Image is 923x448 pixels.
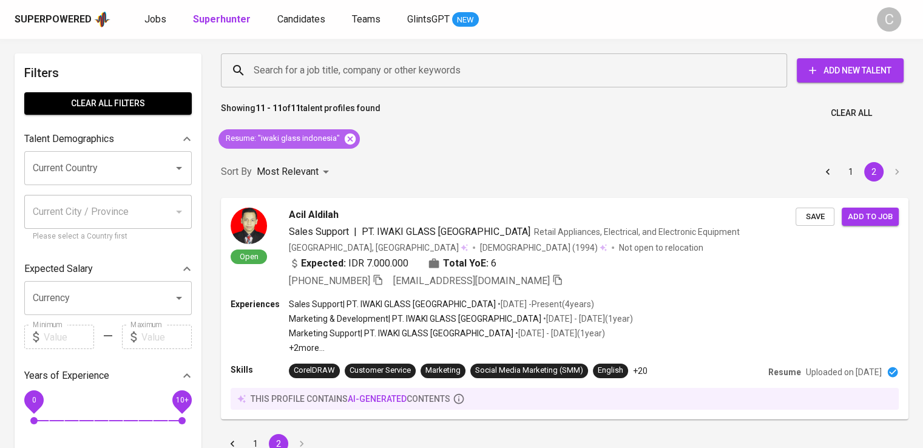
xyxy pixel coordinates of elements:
span: [DEMOGRAPHIC_DATA] [480,242,572,254]
p: Most Relevant [257,165,319,179]
span: Open [235,251,263,262]
button: page 2 [864,162,884,182]
div: Most Relevant [257,161,333,183]
a: Superpoweredapp logo [15,10,110,29]
button: Open [171,160,188,177]
span: Jobs [144,13,166,25]
button: Add to job [842,208,899,226]
p: +20 [633,365,647,377]
span: Clear All filters [34,96,182,111]
div: Marketing [425,365,461,376]
p: Sort By [221,165,252,179]
a: Superhunter [193,12,253,27]
div: Talent Demographics [24,127,192,151]
div: Years of Experience [24,364,192,388]
span: [EMAIL_ADDRESS][DOMAIN_NAME] [393,275,550,287]
button: Save [796,208,834,226]
p: Not open to relocation [619,242,703,254]
a: Candidates [277,12,328,27]
span: Candidates [277,13,325,25]
span: 10+ [175,396,188,404]
a: OpenAcil AldilahSales Support|PT. IWAKI GLASS [GEOGRAPHIC_DATA]Retail Appliances, Electrical, and... [221,198,908,419]
nav: pagination navigation [816,162,908,182]
div: Customer Service [350,365,411,376]
h6: Filters [24,63,192,83]
p: Experiences [231,298,289,310]
div: CorelDRAW [294,365,335,376]
span: Sales Support [289,226,349,237]
p: Skills [231,364,289,376]
p: Showing of talent profiles found [221,102,380,124]
span: Add to job [848,210,893,224]
p: this profile contains contents [251,393,450,405]
img: 9d22e718c4bdb5a56df13458d66d1a5c.jpg [231,208,267,244]
p: +2 more ... [289,342,633,354]
a: Jobs [144,12,169,27]
button: Go to page 1 [841,162,860,182]
b: Total YoE: [443,256,489,271]
span: Teams [352,13,380,25]
span: Clear All [831,106,872,121]
p: • [DATE] - [DATE] ( 1 year ) [513,327,605,339]
div: C [877,7,901,32]
p: Marketing & Development | PT. IWAKI GLASS [GEOGRAPHIC_DATA] [289,313,541,325]
div: [GEOGRAPHIC_DATA], [GEOGRAPHIC_DATA] [289,242,468,254]
p: • [DATE] - Present ( 4 years ) [496,298,594,310]
span: Add New Talent [806,63,894,78]
a: GlintsGPT NEW [407,12,479,27]
b: Expected: [301,256,346,271]
span: Retail Appliances, Electrical, and Electronic Equipment [534,227,740,237]
span: NEW [452,14,479,26]
span: | [354,225,357,239]
img: app logo [94,10,110,29]
div: Superpowered [15,13,92,27]
div: (1994) [480,242,607,254]
span: 6 [491,256,496,271]
div: English [598,365,623,376]
p: Uploaded on [DATE] [806,366,882,378]
div: Social Media Marketing (SMM) [475,365,583,376]
input: Value [44,325,94,349]
div: IDR 7.000.000 [289,256,408,271]
b: 11 [291,103,300,113]
p: Resume [768,366,801,378]
div: Resume: "iwaki glass indonesia" [218,129,360,149]
p: Talent Demographics [24,132,114,146]
div: Expected Salary [24,257,192,281]
p: • [DATE] - [DATE] ( 1 year ) [541,313,633,325]
span: PT. IWAKI GLASS [GEOGRAPHIC_DATA] [362,226,530,237]
button: Clear All [826,102,877,124]
span: Save [802,210,828,224]
button: Add New Talent [797,58,904,83]
button: Go to previous page [818,162,837,182]
span: 0 [32,396,36,404]
span: GlintsGPT [407,13,450,25]
span: [PHONE_NUMBER] [289,275,370,287]
p: Sales Support | PT. IWAKI GLASS [GEOGRAPHIC_DATA] [289,298,496,310]
button: Open [171,290,188,307]
button: Clear All filters [24,92,192,115]
span: AI-generated [348,394,407,404]
input: Value [141,325,192,349]
p: Years of Experience [24,368,109,383]
p: Please select a Country first [33,231,183,243]
b: Superhunter [193,13,251,25]
b: 11 - 11 [255,103,282,113]
span: Resume : "iwaki glass indonesia" [218,133,347,144]
span: Acil Aldilah [289,208,339,222]
p: Expected Salary [24,262,93,276]
a: Teams [352,12,383,27]
p: Marketing Support | PT. IWAKI GLASS [GEOGRAPHIC_DATA] [289,327,513,339]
